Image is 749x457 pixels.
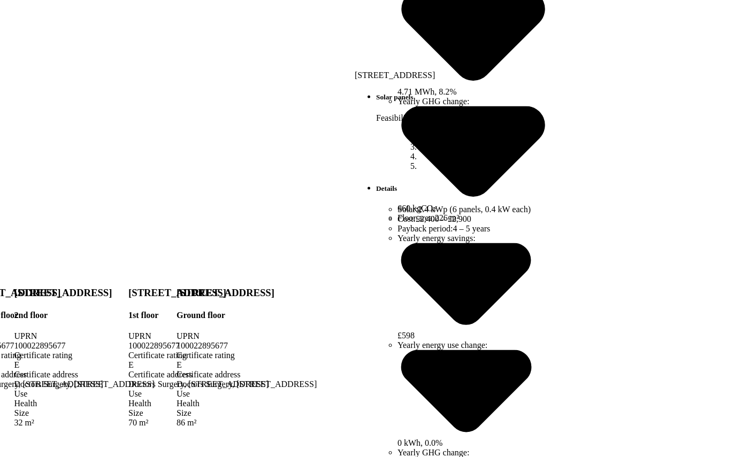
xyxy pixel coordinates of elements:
div: E [128,360,269,370]
div: Certificate rating [128,351,269,360]
div: Size [128,408,269,418]
div: 100022895677 [177,341,317,351]
h4: 1st floor [128,311,269,320]
div: Certificate address [128,370,269,379]
div: Use [128,389,269,399]
div: Health [177,399,317,408]
span: 660 kgCO₂ [398,193,549,213]
div: Use [177,389,317,399]
span: 4.71 MWh, 8.2% [398,78,549,96]
div: UPRN [128,331,269,341]
span: £598 [398,321,535,340]
span: 226 m² [435,213,459,222]
div: 100022895677 [128,341,269,351]
div: Doctors Surgery, [STREET_ADDRESS] [177,379,317,389]
div: Certificate address [177,370,317,379]
h4: Ground floor [177,311,317,320]
div: Size [177,408,317,418]
div: Doctors Surgery, [STREET_ADDRESS] [128,379,269,389]
div: Certificate rating [177,351,317,360]
div: Health [128,399,269,408]
li: Floor area: [398,213,549,223]
li: Yearly energy use change: [398,340,535,447]
li: Yearly energy savings: [398,233,535,340]
h3: [STREET_ADDRESS] [128,287,269,299]
span: 4 – 5 years [453,223,491,233]
div: 86 m² [177,418,317,428]
div: 70 m² [128,418,269,428]
li: Yearly GHG change: [398,97,549,213]
div: UPRN [177,331,317,341]
span: 0 kWh, 0.0% [398,428,535,447]
h3: [STREET_ADDRESS] [177,287,317,299]
div: E [177,360,317,370]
